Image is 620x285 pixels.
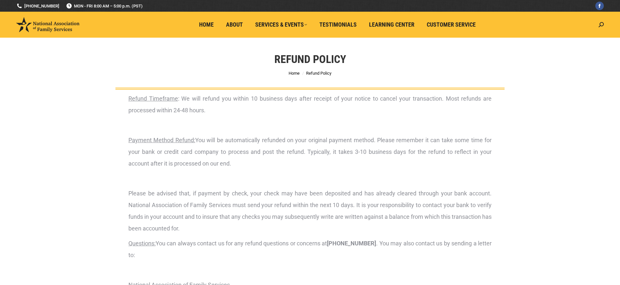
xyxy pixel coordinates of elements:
[422,19,480,31] a: Customer Service
[66,3,143,9] span: MON - FRI 8:00 AM – 5:00 p.m. (PST)
[128,95,178,102] span: Refund Timeframe
[226,21,243,28] span: About
[255,21,307,28] span: Services & Events
[289,71,300,76] a: Home
[16,3,59,9] a: [PHONE_NUMBER]
[306,71,331,76] span: Refund Policy
[315,19,361,31] a: Testimonials
[221,19,247,31] a: About
[128,188,492,234] p: Please be advised that, if payment by check, your check may have been deposited and has already c...
[128,137,195,143] span: Payment Method Refund:
[369,21,414,28] span: Learning Center
[16,17,79,32] img: National Association of Family Services
[427,21,476,28] span: Customer Service
[595,2,604,10] a: Facebook page opens in new window
[327,240,376,247] strong: [PHONE_NUMBER]
[199,21,214,28] span: Home
[128,238,492,261] p: You can always contact us for any refund questions or concerns at . You may also contact us by se...
[274,52,346,66] h1: Refund Policy
[364,19,419,31] a: Learning Center
[128,240,156,247] span: Questions:
[128,93,492,116] p: : We will refund you within 10 business days after receipt of your notice to cancel your transact...
[128,134,492,169] p: You will be automatically refunded on your original payment method. Please remember it can take s...
[195,19,218,31] a: Home
[319,21,357,28] span: Testimonials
